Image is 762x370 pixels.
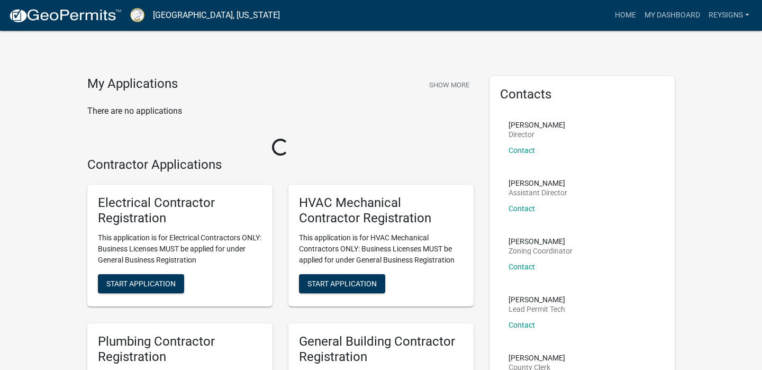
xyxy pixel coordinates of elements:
[509,121,565,129] p: [PERSON_NAME]
[509,146,535,155] a: Contact
[640,5,704,25] a: My Dashboard
[87,105,474,118] p: There are no applications
[299,195,463,226] h5: HVAC Mechanical Contractor Registration
[98,274,184,293] button: Start Application
[611,5,640,25] a: Home
[307,279,377,287] span: Start Application
[509,354,565,362] p: [PERSON_NAME]
[704,5,754,25] a: Reysigns
[509,296,565,303] p: [PERSON_NAME]
[98,232,262,266] p: This application is for Electrical Contractors ONLY: Business Licenses MUST be applied for under ...
[509,263,535,271] a: Contact
[509,131,565,138] p: Director
[153,6,280,24] a: [GEOGRAPHIC_DATA], [US_STATE]
[509,189,567,196] p: Assistant Director
[98,334,262,365] h5: Plumbing Contractor Registration
[500,87,664,102] h5: Contacts
[299,232,463,266] p: This application is for HVAC Mechanical Contractors ONLY: Business Licenses MUST be applied for u...
[509,204,535,213] a: Contact
[299,334,463,365] h5: General Building Contractor Registration
[87,157,474,173] h4: Contractor Applications
[509,179,567,187] p: [PERSON_NAME]
[509,247,573,255] p: Zoning Coordinator
[130,8,144,22] img: Putnam County, Georgia
[425,76,474,94] button: Show More
[509,321,535,329] a: Contact
[98,195,262,226] h5: Electrical Contractor Registration
[509,305,565,313] p: Lead Permit Tech
[87,76,178,92] h4: My Applications
[299,274,385,293] button: Start Application
[106,279,176,287] span: Start Application
[509,238,573,245] p: [PERSON_NAME]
